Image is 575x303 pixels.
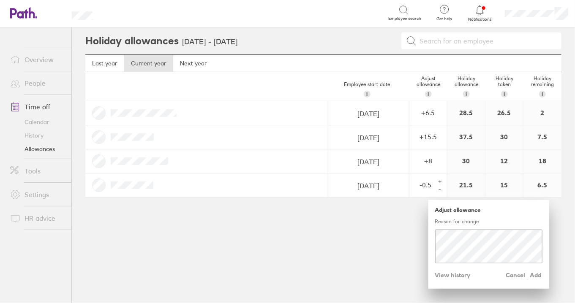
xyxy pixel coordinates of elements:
div: 18 [523,149,561,173]
a: Overview [3,51,71,68]
h5: Adjust allowance [435,207,542,213]
a: Calendar [3,115,71,129]
div: 30 [485,125,523,149]
a: Settings [3,186,71,203]
div: 12 [485,149,523,173]
a: Time off [3,98,71,115]
a: Last year [85,55,124,72]
input: Search for an employee [417,33,557,49]
div: 26.5 [485,101,523,125]
div: Search [115,9,137,16]
a: Current year [124,55,173,72]
button: Add [526,268,542,282]
span: i [428,91,429,97]
input: dd/mm/yyyy [329,174,409,197]
button: Cancel [506,268,526,282]
div: 37.5 [447,125,485,149]
div: Holiday taken [485,72,523,101]
div: 28.5 [447,101,485,125]
h3: [DATE] - [DATE] [182,38,237,46]
a: Notifications [466,4,494,22]
a: People [3,75,71,92]
div: -0.5 [410,181,435,189]
div: Holiday remaining [523,72,561,101]
div: + 6.5 [410,109,447,116]
div: Adjust allowance [409,72,447,101]
span: i [367,91,368,97]
span: Get help [431,16,458,22]
div: + 8 [410,157,447,165]
span: i [542,91,543,97]
input: dd/mm/yyyy [329,126,409,149]
div: 6.5 [523,173,561,197]
input: dd/mm/yyyy [329,150,409,173]
div: 21.5 [447,173,485,197]
a: Next year [173,55,214,72]
button: View history [435,268,471,282]
div: Employee start date [325,78,409,101]
div: + 15.5 [410,133,447,141]
p: Reason for change [435,218,542,225]
div: + [436,178,443,184]
span: Add [529,268,542,282]
span: i [504,91,505,97]
span: Employee search [388,16,421,21]
div: 30 [447,149,485,173]
div: 7.5 [523,125,561,149]
div: - [436,186,443,193]
input: dd/mm/yyyy [329,102,409,125]
span: i [466,91,467,97]
div: Holiday allowance [447,72,485,101]
div: 2 [523,101,561,125]
div: 15 [485,173,523,197]
a: Tools [3,162,71,179]
a: Allowances [3,142,71,156]
a: History [3,129,71,142]
a: HR advice [3,210,71,227]
h2: Holiday allowances [85,27,179,54]
span: Notifications [466,17,494,22]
